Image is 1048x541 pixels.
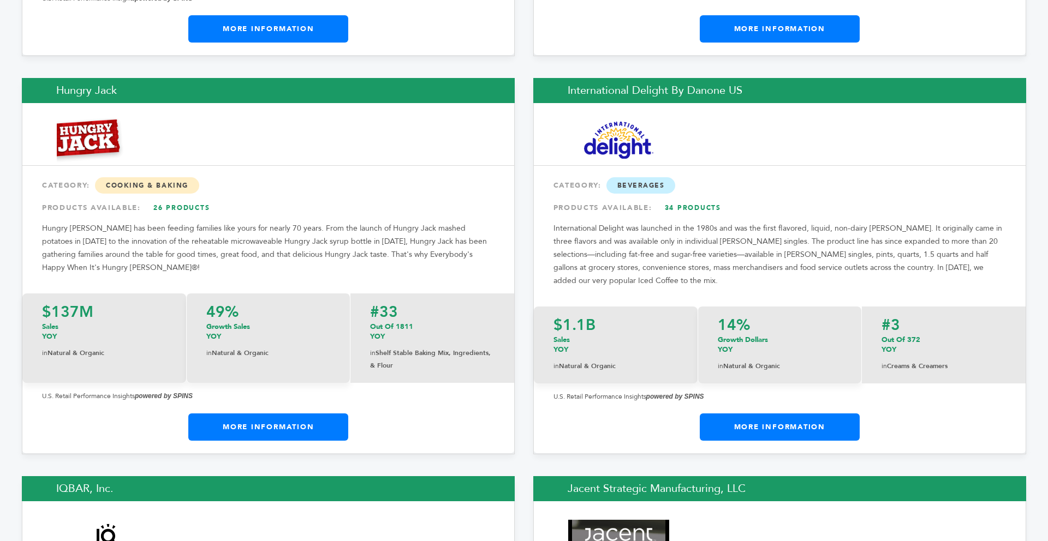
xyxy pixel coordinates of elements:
p: U.S. Retail Performance Insights [553,390,1006,403]
p: U.S. Retail Performance Insights [42,389,495,402]
p: International Delight was launched in the 1980s and was the first flavored, liquid, non-dairy [PE... [553,222,1006,287]
p: Out of 1811 [370,322,495,341]
p: Out of 372 [882,335,1006,354]
p: Creams & Creamers [882,360,1006,372]
p: Natural & Organic [718,360,842,372]
p: Natural & Organic [553,360,678,372]
span: YOY [882,345,896,354]
span: YOY [42,332,57,341]
span: in [42,348,47,357]
span: YOY [553,345,568,354]
a: 26 Products [144,198,220,218]
p: Shelf Stable Baking Mix, Ingredients, & Flour [370,347,495,372]
img: International Delight by Danone US [568,122,669,159]
span: Cooking & Baking [95,177,199,194]
p: Sales [42,322,166,341]
span: in [370,348,376,357]
span: YOY [718,345,733,354]
p: Growth Dollars [718,335,842,354]
span: in [206,348,212,357]
h2: International Delight by Danone US [533,78,1026,103]
a: More Information [700,15,860,43]
p: $137M [42,304,166,320]
p: Sales [553,335,678,354]
div: PRODUCTS AVAILABLE: [42,198,495,218]
span: in [553,362,559,370]
p: Natural & Organic [42,347,166,359]
span: YOY [370,332,385,341]
a: More Information [188,413,348,441]
img: Hungry Jack [57,117,124,163]
p: #33 [370,304,495,320]
div: PRODUCTS AVAILABLE: [553,198,1006,218]
a: More Information [700,413,860,441]
div: CATEGORY: [42,176,495,195]
p: #3 [882,317,1006,333]
p: Natural & Organic [206,347,330,359]
h2: Jacent Strategic Manufacturing, LLC [533,476,1026,501]
a: More Information [188,15,348,43]
span: YOY [206,332,221,341]
p: Growth Sales [206,322,330,341]
span: in [882,362,887,370]
a: 34 Products [654,198,731,218]
p: 49% [206,304,330,320]
span: in [718,362,723,370]
p: Hungry [PERSON_NAME] has been feeding families like yours for nearly 70 years. From the launch of... [42,222,495,274]
h2: Hungry Jack [22,78,515,103]
strong: powered by SPINS [646,393,704,400]
p: 14% [718,317,842,333]
strong: powered by SPINS [135,392,193,400]
span: Beverages [606,177,676,194]
p: $1.1B [553,317,678,333]
div: CATEGORY: [553,176,1006,195]
h2: IQBAR, Inc. [22,476,515,501]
